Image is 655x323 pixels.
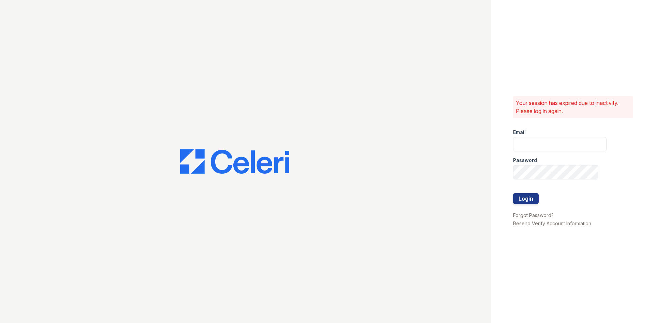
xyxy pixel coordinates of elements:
[513,212,554,218] a: Forgot Password?
[180,149,289,174] img: CE_Logo_Blue-a8612792a0a2168367f1c8372b55b34899dd931a85d93a1a3d3e32e68fde9ad4.png
[513,129,526,136] label: Email
[516,99,630,115] p: Your session has expired due to inactivity. Please log in again.
[513,193,539,204] button: Login
[513,220,591,226] a: Resend Verify Account Information
[513,157,537,164] label: Password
